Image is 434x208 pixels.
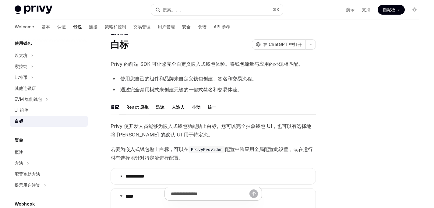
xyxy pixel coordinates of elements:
button: 在 ChatGPT 中打开 [252,39,305,50]
font: 策略和控制 [105,24,126,29]
font: UI 组件 [15,108,28,113]
button: Send message [249,189,258,198]
font: 支持 [362,7,370,12]
a: 安全 [182,19,191,34]
font: 配置资助方法 [15,171,40,177]
button: 人造人 [172,100,185,114]
font: 基本 [41,24,50,29]
a: 策略和控制 [105,19,126,34]
a: 其他连锁店 [10,83,88,94]
font: 以太坊 [15,53,27,58]
a: 用户管理 [158,19,175,34]
a: 认证 [57,19,66,34]
font: 搜索。。。 [163,7,184,12]
a: 挡泥板 [378,5,405,15]
a: 演示 [346,7,355,13]
a: 食谱 [198,19,206,34]
font: 方法 [15,160,23,166]
span: ⌘ K [273,7,279,12]
button: 反应 [111,100,119,114]
font: 使用您自己的组件和品牌来自定义钱包创建、签名和交易流程。 [120,76,257,82]
font: Webhook [15,201,35,206]
a: 连接 [89,19,97,34]
button: 搜索。。。⌘K [151,4,283,15]
font: 安全 [182,24,191,29]
font: 统一 [208,104,216,110]
font: 比特币 [15,75,27,80]
a: UI 组件 [10,105,88,116]
font: 其他连锁店 [15,86,36,91]
font: 连接 [89,24,97,29]
font: 演示 [346,7,355,12]
a: 钱包 [73,19,82,34]
font: 白标 [111,39,129,50]
button: 扑动 [192,100,200,114]
font: 通过完全禁用模式来创建无缝的一键式签名和交易体验。 [120,86,242,93]
font: 挡泥板 [383,7,395,12]
button: React 原生 [126,100,149,114]
button: 统一 [208,100,216,114]
font: API 参考 [214,24,230,29]
a: 概述 [10,147,88,158]
font: React 原生 [126,104,149,110]
a: 支持 [362,7,370,13]
button: Toggle dark mode [410,5,419,15]
font: 若要为嵌入式钱包贴上白标，可以在 配置中跨应用全局配置此设置，或在运行时有选择地针对特定流进行配置。 [111,146,313,161]
img: light logo [15,5,52,14]
font: 提示用户注资 [15,182,40,188]
font: 迅速 [156,104,164,110]
font: EVM 智能钱包 [15,97,42,102]
font: 食谱 [198,24,206,29]
font: 概述 [15,150,23,155]
font: 白标 [15,118,23,124]
button: 迅速 [156,100,164,114]
a: API 参考 [214,19,230,34]
a: 配置资助方法 [10,169,88,180]
a: 白标 [10,116,88,127]
a: Welcome [15,19,34,34]
font: 扑动 [192,104,200,110]
font: 钱包 [73,24,82,29]
font: 在 ChatGPT 中打开 [263,42,302,47]
font: Privy 使开发人员能够为嵌入式钱包功能贴上白标。您可以完全抽象钱包 UI，也可以有选择地将 [PERSON_NAME] 的默认 UI 用于特定流。 [111,123,311,138]
font: 交易管理 [133,24,150,29]
font: 人造人 [172,104,185,110]
font: 认证 [57,24,66,29]
a: 交易管理 [133,19,150,34]
font: 资金 [15,137,23,143]
font: 反应 [111,104,119,110]
font: Privy 的前端 SDK 可让您完全自定义嵌入式钱包体验。将钱包流量与应用的外观相匹配。 [111,61,303,67]
font: 用户管理 [158,24,175,29]
code: PrivyProvider [189,146,225,153]
a: 基本 [41,19,50,34]
font: 索拉纳 [15,64,27,69]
